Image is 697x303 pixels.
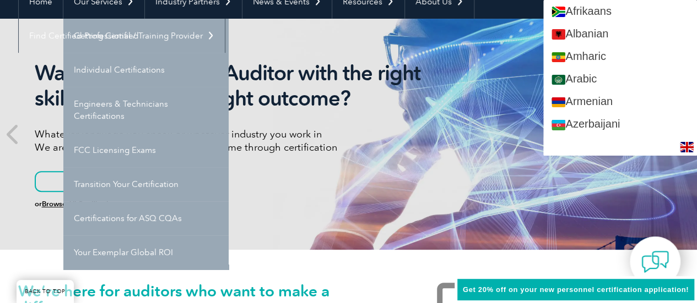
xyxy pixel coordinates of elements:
[543,90,697,113] a: Armenian
[543,23,697,45] a: Albanian
[35,171,149,192] a: Learn More
[17,280,74,303] a: BACK TO TOP
[63,167,229,201] a: Transition Your Certification
[543,136,697,158] a: Basque
[63,201,229,235] a: Certifications for ASQ CQAs
[543,45,697,68] a: Amharic
[552,75,565,85] img: ar
[63,53,229,87] a: Individual Certifications
[42,200,120,208] a: Browse All Certifications
[63,133,229,167] a: FCC Licensing Exams
[543,113,697,135] a: Azerbaijani
[35,128,448,154] p: Whatever language you speak or whatever industry you work in We are here to support your desired ...
[543,68,697,90] a: Arabic
[641,248,669,276] img: contact-chat.png
[552,52,565,63] img: am
[680,142,694,152] img: en
[63,235,229,269] a: Your Exemplar Global ROI
[552,97,565,108] img: hy
[552,120,565,130] img: az
[552,29,565,40] img: sq
[35,60,448,111] h2: Want to be the right Auditor with the right skills to deliver the right outcome?
[35,200,448,208] h6: or
[463,285,689,294] span: Get 20% off on your new personnel certification application!
[552,7,565,17] img: af
[63,87,229,133] a: Engineers & Technicians Certifications
[19,19,225,53] a: Find Certified Professional / Training Provider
